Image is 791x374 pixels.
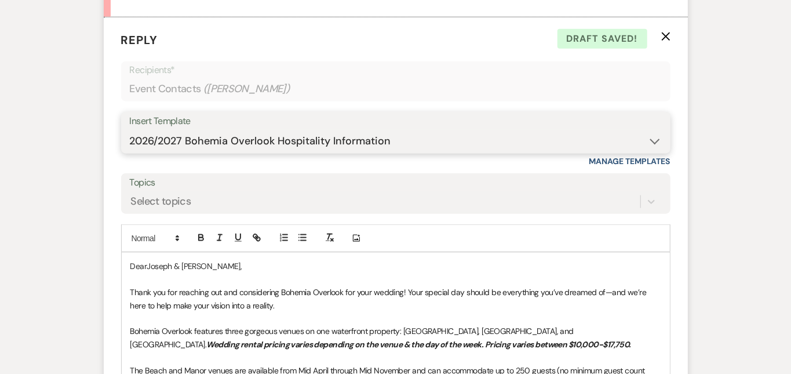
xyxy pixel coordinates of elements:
[130,260,661,273] p: DearJoseph & [PERSON_NAME],
[206,339,631,350] em: Wedding rental pricing varies depending on the venue & the day of the week. Pricing varies betwee...
[130,287,648,310] span: Thank you for reaching out and considering Bohemia Overlook for your wedding! Your special day sh...
[130,78,662,100] div: Event Contacts
[121,32,158,48] span: Reply
[203,81,290,97] span: ( [PERSON_NAME] )
[131,194,191,210] div: Select topics
[589,156,670,166] a: Manage Templates
[130,113,662,130] div: Insert Template
[557,29,647,49] span: Draft saved!
[130,63,662,78] p: Recipients*
[130,175,662,191] label: Topics
[130,326,576,349] span: Bohemia Overlook features three gorgeous venues on one waterfront property: [GEOGRAPHIC_DATA], [G...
